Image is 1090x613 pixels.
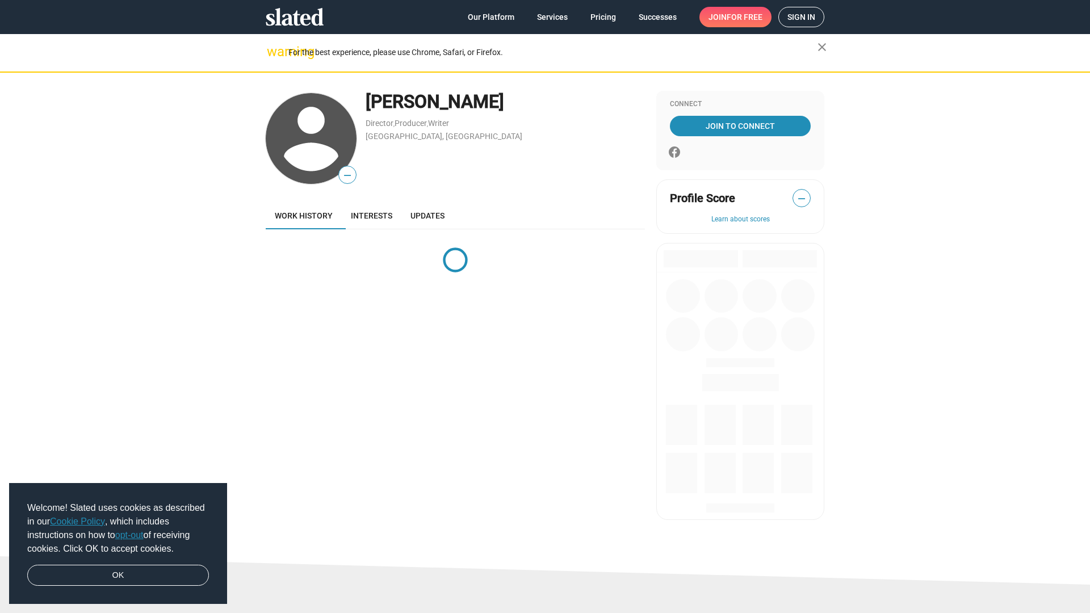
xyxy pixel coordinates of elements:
span: Profile Score [670,191,735,206]
span: Join To Connect [672,116,808,136]
span: Interests [351,211,392,220]
span: Pricing [590,7,616,27]
mat-icon: warning [267,45,280,58]
a: dismiss cookie message [27,565,209,586]
span: Successes [639,7,677,27]
span: for free [727,7,762,27]
a: Join To Connect [670,116,811,136]
a: Writer [428,119,449,128]
a: opt-out [115,530,144,540]
a: Services [528,7,577,27]
button: Learn about scores [670,215,811,224]
a: Pricing [581,7,625,27]
a: Our Platform [459,7,523,27]
span: Our Platform [468,7,514,27]
span: , [393,121,395,127]
a: Director [366,119,393,128]
div: cookieconsent [9,483,227,604]
div: [PERSON_NAME] [366,90,645,114]
span: Welcome! Slated uses cookies as described in our , which includes instructions on how to of recei... [27,501,209,556]
a: Joinfor free [699,7,772,27]
div: Connect [670,100,811,109]
a: Sign in [778,7,824,27]
span: Sign in [787,7,815,27]
span: , [427,121,428,127]
a: Producer [395,119,427,128]
span: Work history [275,211,333,220]
span: — [339,168,356,183]
a: Updates [401,202,454,229]
a: Successes [630,7,686,27]
div: For the best experience, please use Chrome, Safari, or Firefox. [288,45,817,60]
span: Join [708,7,762,27]
a: Interests [342,202,401,229]
span: Updates [410,211,445,220]
a: [GEOGRAPHIC_DATA], [GEOGRAPHIC_DATA] [366,132,522,141]
mat-icon: close [815,40,829,54]
a: Work history [266,202,342,229]
span: — [793,191,810,206]
a: Cookie Policy [50,517,105,526]
span: Services [537,7,568,27]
